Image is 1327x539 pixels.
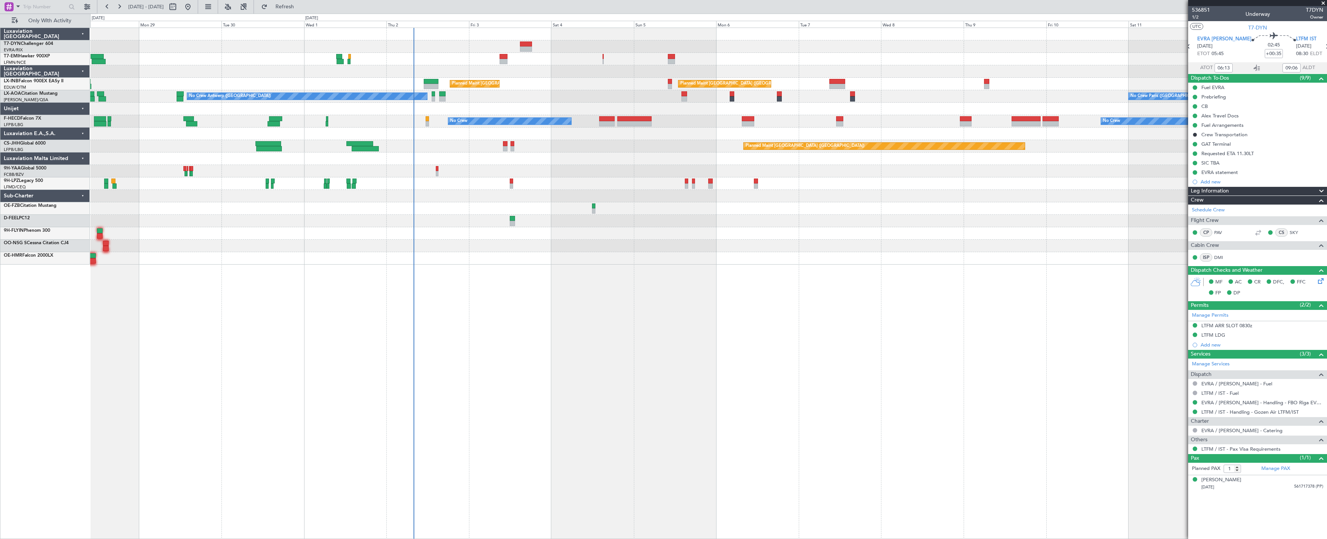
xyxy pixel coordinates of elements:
a: F-HECDFalcon 7X [4,116,41,121]
div: Tue 30 [221,21,304,28]
div: Prebriefing [1201,94,1226,100]
a: D-FEELPC12 [4,216,30,220]
a: EVRA / [PERSON_NAME] - Fuel [1201,380,1272,387]
span: Pax [1191,454,1199,463]
a: LX-AOACitation Mustang [4,91,58,96]
a: LTFM / IST - Fuel [1201,390,1239,396]
span: LTFM IST [1296,35,1316,43]
a: T7-EMIHawker 900XP [4,54,50,59]
input: --:-- [1215,63,1233,72]
div: Sun 5 [634,21,717,28]
label: Planned PAX [1192,465,1220,473]
a: LX-INBFalcon 900EX EASy II [4,79,63,83]
div: Underway [1246,10,1270,18]
div: Sat 4 [551,21,634,28]
div: LTFM ARR SLOT 0830z [1201,322,1252,329]
div: Add new [1201,179,1323,185]
span: 536851 [1192,6,1210,14]
span: ATOT [1200,64,1213,72]
div: CP [1200,228,1212,237]
div: Planned Maint [GEOGRAPHIC_DATA] ([GEOGRAPHIC_DATA]) [746,140,864,152]
span: Charter [1191,417,1209,426]
a: 9H-FLYINPhenom 300 [4,228,50,233]
a: PAV [1214,229,1231,236]
a: SKY [1290,229,1307,236]
span: Owner [1306,14,1323,20]
div: SIC TBA [1201,160,1219,166]
span: Crew [1191,196,1204,205]
div: Sun 28 [57,21,139,28]
div: No Crew Paris ([GEOGRAPHIC_DATA]) [1130,91,1205,102]
a: 9H-YAAGlobal 5000 [4,166,46,171]
div: Thu 9 [964,21,1046,28]
div: Tue 7 [799,21,881,28]
span: [DATE] - [DATE] [128,3,164,10]
div: [DATE] [305,15,318,22]
span: Leg Information [1191,187,1229,196]
a: EVRA / [PERSON_NAME] - Catering [1201,427,1282,434]
span: [DATE] [1201,484,1214,490]
div: Sat 11 [1129,21,1211,28]
a: Manage Services [1192,360,1230,368]
span: CS-JHH [4,141,20,146]
a: OE-HMRFalcon 2000LX [4,253,53,258]
div: Mon 6 [716,21,799,28]
div: Fuel EVRA [1201,84,1224,91]
a: LFMD/CEQ [4,184,26,190]
div: ISP [1200,253,1212,262]
span: Permits [1191,301,1209,310]
a: EVRA/RIX [4,47,23,53]
div: Crew Transportation [1201,131,1247,138]
a: 9H-LPZLegacy 500 [4,179,43,183]
span: Services [1191,350,1210,359]
span: Cabin Crew [1191,241,1219,250]
span: DP [1233,290,1240,297]
span: 02:45 [1268,42,1280,49]
div: No Crew [450,115,467,127]
span: DFC, [1273,279,1284,286]
div: [PERSON_NAME] [1201,476,1241,484]
span: F-HECD [4,116,20,121]
span: [DATE] [1197,43,1213,50]
a: FCBB/BZV [4,172,24,177]
div: Add new [1201,342,1323,348]
div: Alex Travel Docs [1201,112,1239,119]
span: Flight Crew [1191,216,1219,225]
span: (1/1) [1300,454,1311,462]
span: T7-DYN [4,42,21,46]
a: LFPB/LBG [4,147,23,152]
span: T7-EMI [4,54,18,59]
span: 9H-LPZ [4,179,19,183]
div: EVRA statement [1201,169,1238,176]
a: [PERSON_NAME]/QSA [4,97,48,103]
div: LTFM LDG [1201,332,1225,338]
span: T7DYN [1306,6,1323,14]
div: Wed 1 [304,21,387,28]
span: ELDT [1310,50,1322,58]
a: LFPB/LBG [4,122,23,128]
div: Fri 3 [469,21,552,28]
a: Manage Permits [1192,312,1229,319]
a: Manage PAX [1261,465,1290,473]
span: EVRA [PERSON_NAME] [1197,35,1252,43]
span: 05:45 [1212,50,1224,58]
span: Only With Activity [20,18,80,23]
a: LTFM / IST - Handling - Gozen Air LTFM/IST [1201,409,1299,415]
a: Schedule Crew [1192,206,1225,214]
div: Requested ETA 11.30LT [1201,150,1254,157]
a: CS-JHHGlobal 6000 [4,141,46,146]
a: LTFM / IST - Pax Visa Requirements [1201,446,1281,452]
span: D-FEEL [4,216,19,220]
span: ETOT [1197,50,1210,58]
span: MF [1215,279,1222,286]
span: Dispatch [1191,370,1212,379]
input: --:-- [1282,63,1301,72]
button: Only With Activity [8,15,82,27]
span: CR [1254,279,1261,286]
div: No Crew Antwerp ([GEOGRAPHIC_DATA]) [189,91,271,102]
a: OE-FZBCitation Mustang [4,203,57,208]
span: 9H-FLYIN [4,228,24,233]
span: 561717378 (PP) [1294,484,1323,490]
a: EVRA / [PERSON_NAME] - Handling - FBO Riga EVRA / [PERSON_NAME] [1201,399,1323,406]
span: ALDT [1302,64,1315,72]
